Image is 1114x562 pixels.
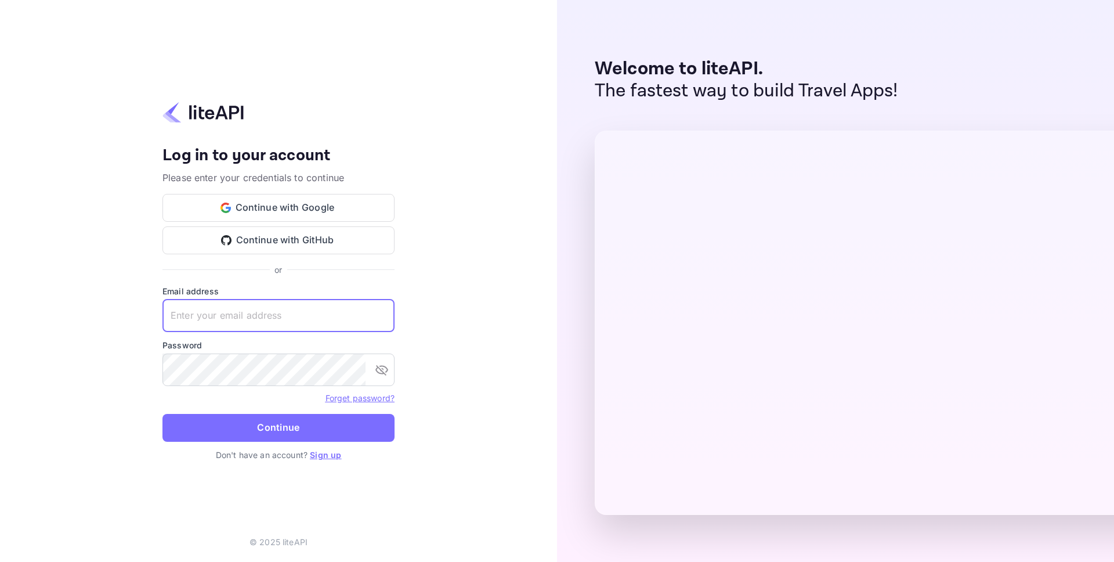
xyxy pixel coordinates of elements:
[162,226,395,254] button: Continue with GitHub
[162,449,395,461] p: Don't have an account?
[162,146,395,166] h4: Log in to your account
[595,58,898,80] p: Welcome to liteAPI.
[162,101,244,124] img: liteapi
[249,536,308,548] p: © 2025 liteAPI
[274,264,282,276] p: or
[162,300,395,332] input: Enter your email address
[325,393,395,403] a: Forget password?
[162,194,395,222] button: Continue with Google
[162,339,395,351] label: Password
[595,80,898,102] p: The fastest way to build Travel Apps!
[325,392,395,404] a: Forget password?
[310,450,341,460] a: Sign up
[162,414,395,442] button: Continue
[162,171,395,185] p: Please enter your credentials to continue
[370,358,393,381] button: toggle password visibility
[162,285,395,297] label: Email address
